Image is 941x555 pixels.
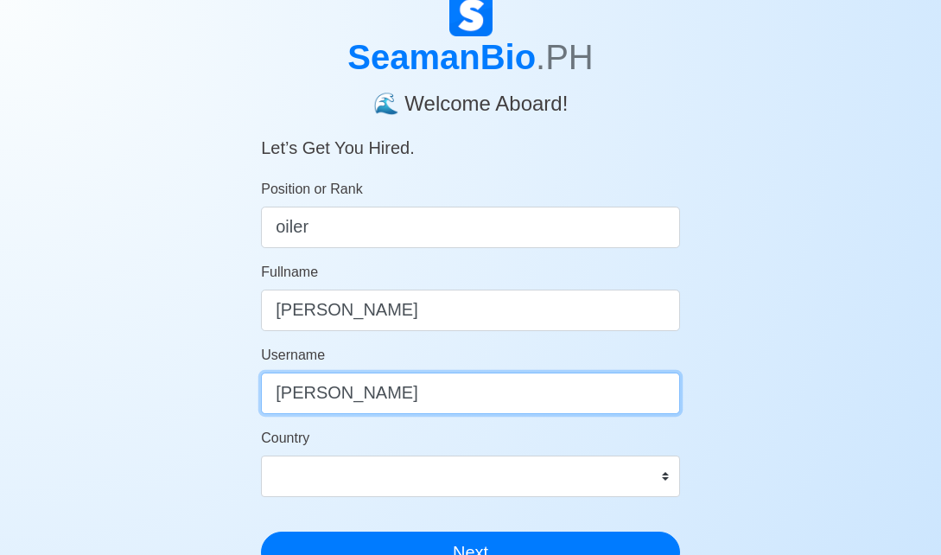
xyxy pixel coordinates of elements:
h1: SeamanBio [261,36,680,78]
span: Position or Rank [261,182,362,196]
h4: 🌊 Welcome Aboard! [261,78,680,117]
span: Fullname [261,265,318,279]
input: Your Fullname [261,290,680,331]
input: ex. 2nd Officer w/Master License [261,207,680,248]
label: Country [261,428,309,449]
span: Username [261,348,325,362]
h5: Let’s Get You Hired. [261,117,680,158]
span: .PH [536,38,594,76]
input: Ex. donaldcris [261,373,680,414]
